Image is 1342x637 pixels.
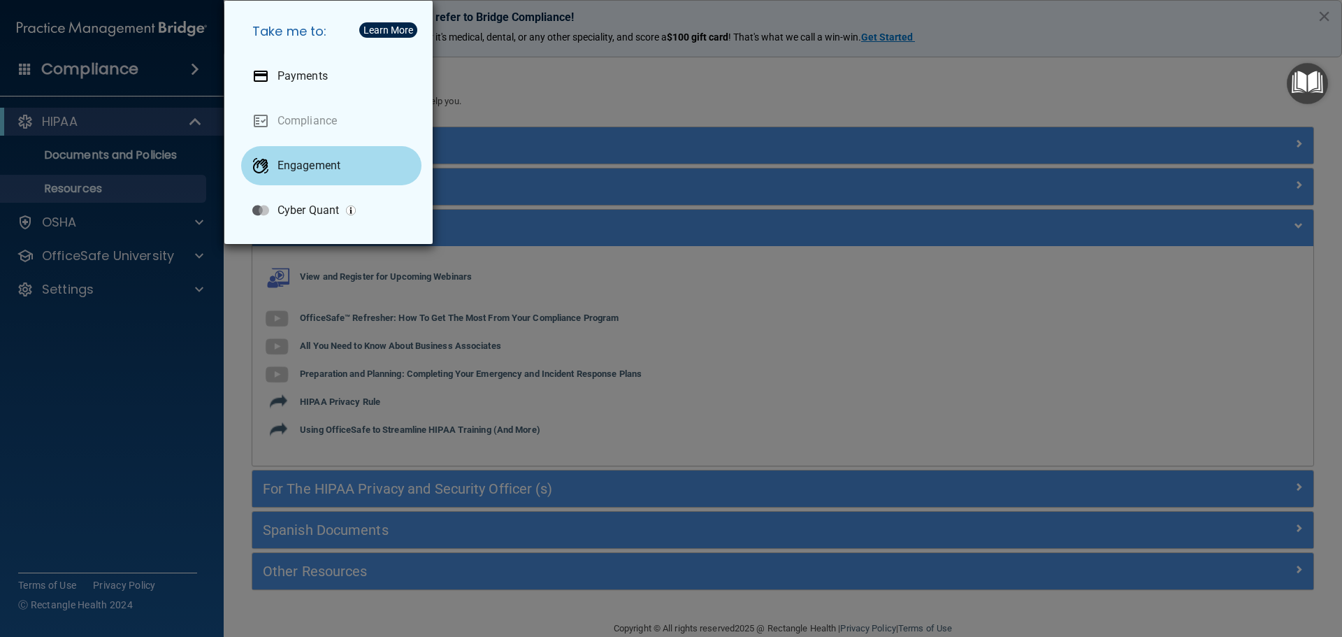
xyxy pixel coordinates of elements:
div: Learn More [363,25,413,35]
a: Engagement [241,146,421,185]
p: Engagement [277,159,340,173]
button: Open Resource Center [1287,63,1328,104]
button: Learn More [359,22,417,38]
a: Payments [241,57,421,96]
h5: Take me to: [241,12,421,51]
p: Cyber Quant [277,203,339,217]
a: Compliance [241,101,421,141]
a: Cyber Quant [241,191,421,230]
p: Payments [277,69,328,83]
